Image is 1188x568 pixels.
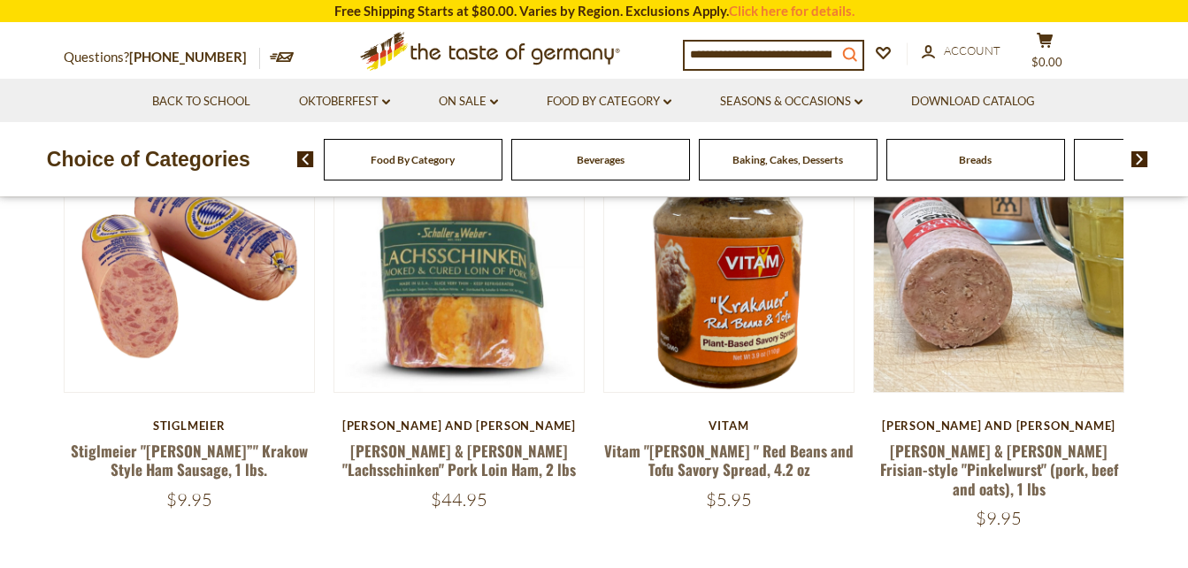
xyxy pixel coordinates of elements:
[911,92,1035,111] a: Download Catalog
[873,418,1125,433] div: [PERSON_NAME] and [PERSON_NAME]
[1031,55,1062,69] span: $0.00
[334,142,585,392] img: Schaller & Weber "Lachsschinken" Pork Loin Ham, 2 lbs
[732,153,843,166] a: Baking, Cakes, Desserts
[603,418,855,433] div: Vitam
[1019,32,1072,76] button: $0.00
[604,142,855,392] img: Vitam "Krakauer " Red Beans and Tofu Savory Spread, 4.2 oz
[431,488,487,510] span: $44.95
[720,92,862,111] a: Seasons & Occasions
[152,92,250,111] a: Back to School
[333,418,586,433] div: [PERSON_NAME] and [PERSON_NAME]
[64,46,260,69] p: Questions?
[976,507,1022,529] span: $9.95
[880,440,1118,500] a: [PERSON_NAME] & [PERSON_NAME] Frisian-style "Pinkelwurst" (pork, beef and oats), 1 lbs
[371,153,455,166] a: Food By Category
[65,142,315,392] img: Stiglmeier "Krakauer”" Krakow Style Ham Sausage, 1 lbs.
[166,488,212,510] span: $9.95
[71,440,308,480] a: Stiglmeier "[PERSON_NAME]”" Krakow Style Ham Sausage, 1 lbs.
[342,440,576,480] a: [PERSON_NAME] & [PERSON_NAME] "Lachsschinken" Pork Loin Ham, 2 lbs
[874,142,1124,392] img: Schaller & Weber Frisian-style "Pinkelwurst" (pork, beef and oats), 1 lbs
[297,151,314,167] img: previous arrow
[959,153,992,166] a: Breads
[944,43,1000,58] span: Account
[729,3,855,19] a: Click here for details.
[129,49,247,65] a: [PHONE_NUMBER]
[64,418,316,433] div: Stiglmeier
[577,153,625,166] a: Beverages
[547,92,671,111] a: Food By Category
[604,440,854,480] a: Vitam "[PERSON_NAME] " Red Beans and Tofu Savory Spread, 4.2 oz
[439,92,498,111] a: On Sale
[1131,151,1148,167] img: next arrow
[922,42,1000,61] a: Account
[706,488,752,510] span: $5.95
[299,92,390,111] a: Oktoberfest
